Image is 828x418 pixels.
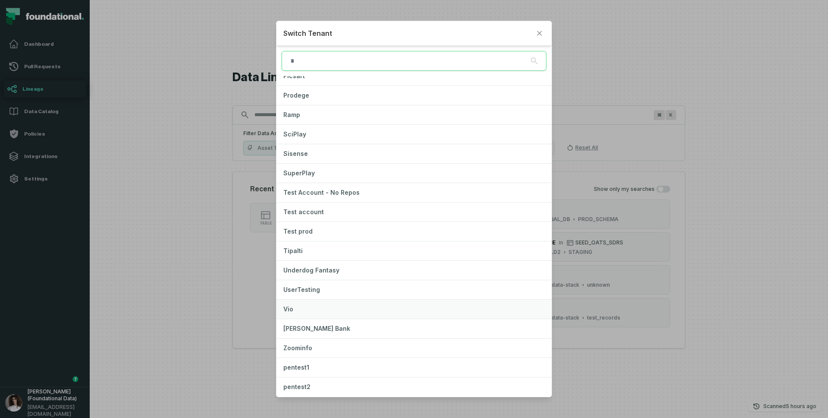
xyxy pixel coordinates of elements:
[283,208,324,215] span: Test account
[283,92,309,99] span: Prodege
[283,325,350,332] span: [PERSON_NAME] Bank
[283,305,293,313] span: Vio
[283,150,308,157] span: Sisense
[283,247,303,254] span: Tipalti
[276,222,552,241] button: Test prod
[283,130,306,138] span: SciPlay
[283,266,339,274] span: Underdog Fantasy
[276,300,552,319] button: Vio
[276,203,552,222] button: Test account
[276,183,552,202] button: Test Account - No Repos
[283,228,313,235] span: Test prod
[283,383,310,390] span: pentest2
[276,319,552,338] button: [PERSON_NAME] Bank
[534,28,545,38] button: Close
[276,144,552,163] button: Sisense
[276,358,552,377] button: pentest1
[276,164,552,183] button: SuperPlay
[283,189,360,196] span: Test Account - No Repos
[276,377,552,396] button: pentest2
[283,28,531,38] h2: Switch Tenant
[283,111,300,118] span: Ramp
[283,364,309,371] span: pentest1
[283,169,315,177] span: SuperPlay
[276,339,552,358] button: Zoominfo
[276,261,552,280] button: Underdog Fantasy
[276,86,552,105] button: Prodege
[276,241,552,260] button: Tipalti
[276,125,552,144] button: SciPlay
[276,105,552,124] button: Ramp
[276,66,552,85] button: Picsart
[283,344,312,351] span: Zoominfo
[276,280,552,299] button: UserTesting
[283,286,320,293] span: UserTesting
